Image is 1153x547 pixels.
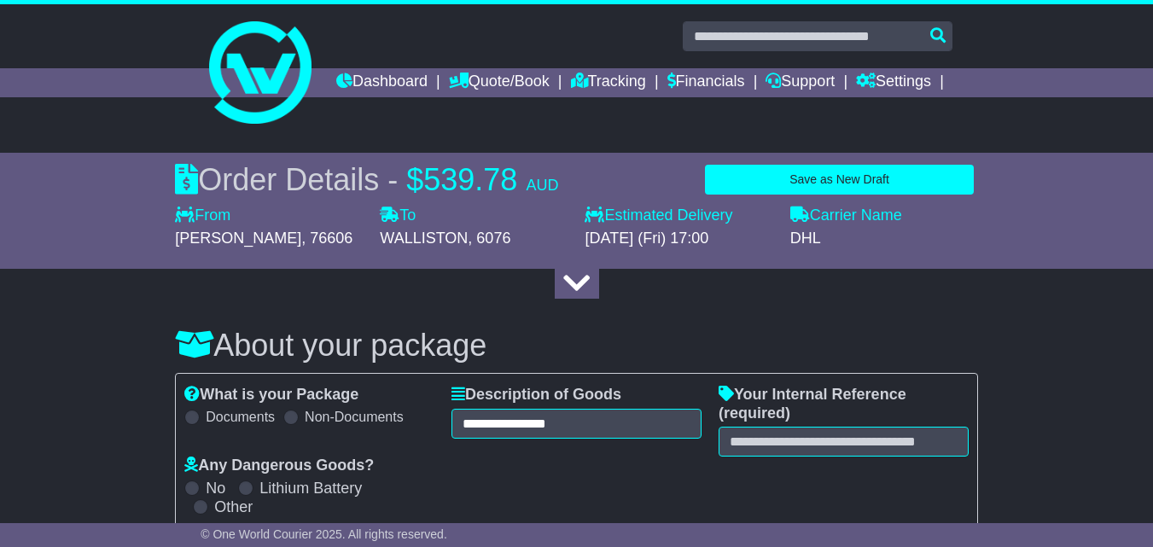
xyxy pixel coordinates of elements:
span: , 6076 [468,230,510,247]
span: , 76606 [301,230,352,247]
span: $ [406,162,423,197]
div: [DATE] (Fri) 17:00 [585,230,772,248]
button: Save as New Draft [705,165,974,195]
a: Support [766,68,835,97]
div: Order Details - [175,161,558,198]
h3: About your package [175,329,978,363]
label: To [380,207,416,225]
div: DHL [790,230,978,248]
a: Financials [667,68,745,97]
label: No [206,480,225,498]
label: Non-Documents [305,409,404,425]
label: Your Internal Reference (required) [719,386,969,422]
label: Documents [206,409,275,425]
span: 539.78 [423,162,517,197]
label: From [175,207,230,225]
label: Lithium Battery [259,480,362,498]
a: Dashboard [336,68,428,97]
a: Tracking [571,68,646,97]
label: Carrier Name [790,207,902,225]
a: Settings [856,68,931,97]
label: Any Dangerous Goods? [184,457,374,475]
span: WALLISTON [380,230,468,247]
span: AUD [526,177,558,194]
label: Estimated Delivery [585,207,772,225]
label: What is your Package [184,386,358,404]
span: © One World Courier 2025. All rights reserved. [201,527,447,541]
a: Quote/Book [449,68,550,97]
span: [PERSON_NAME] [175,230,301,247]
label: Description of Goods [451,386,621,404]
label: Other [214,498,253,517]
